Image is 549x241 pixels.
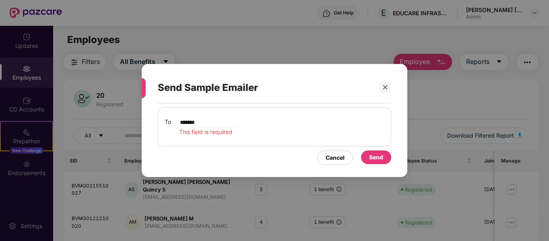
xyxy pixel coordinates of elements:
[326,153,345,162] div: Cancel
[179,128,232,135] span: This field is required
[369,153,383,162] div: Send
[158,72,372,103] div: Send Sample Emailer
[165,117,171,126] span: To
[382,84,388,90] span: close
